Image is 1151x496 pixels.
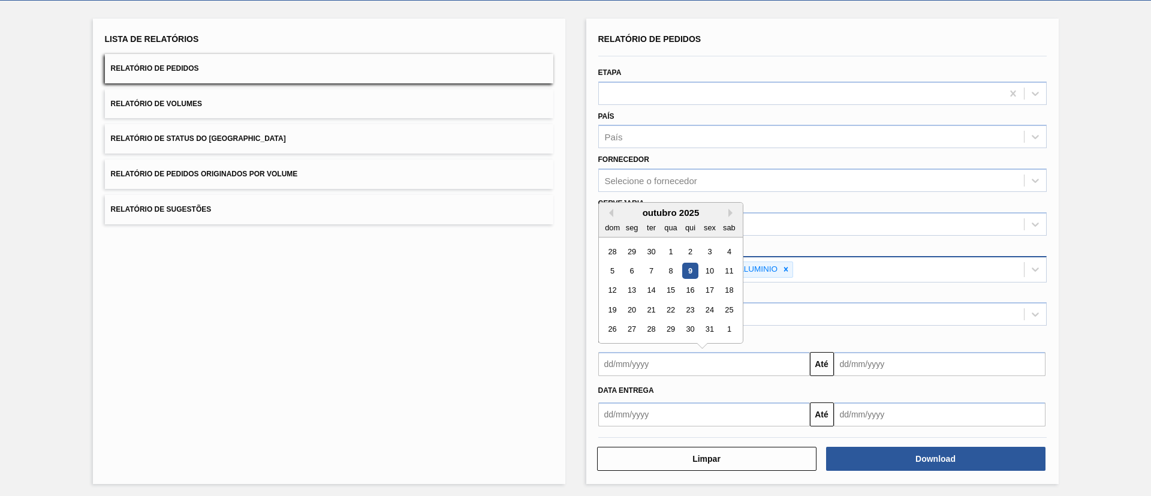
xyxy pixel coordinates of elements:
button: Relatório de Volumes [105,89,553,119]
span: Relatório de Pedidos [598,34,701,44]
div: Choose sexta-feira, 3 de outubro de 2025 [701,244,718,260]
div: Choose quinta-feira, 30 de outubro de 2025 [682,321,698,338]
div: month 2025-10 [602,242,739,339]
div: Choose terça-feira, 30 de setembro de 2025 [643,244,659,260]
button: Previous Month [605,209,613,217]
button: Relatório de Sugestões [105,195,553,224]
div: sex [701,220,718,236]
div: Choose quarta-feira, 22 de outubro de 2025 [662,302,679,318]
div: Choose domingo, 19 de outubro de 2025 [604,302,620,318]
input: dd/mm/yyyy [834,352,1045,376]
div: País [605,132,623,142]
div: Choose segunda-feira, 13 de outubro de 2025 [623,282,640,299]
label: Fornecedor [598,155,649,164]
div: Choose sexta-feira, 10 de outubro de 2025 [701,263,718,279]
div: Choose terça-feira, 14 de outubro de 2025 [643,282,659,299]
span: Relatório de Pedidos Originados por Volume [111,170,298,178]
div: Choose segunda-feira, 20 de outubro de 2025 [623,302,640,318]
span: Relatório de Sugestões [111,205,212,214]
button: Next Month [728,209,737,217]
div: Selecione o fornecedor [605,176,697,186]
span: Relatório de Status do [GEOGRAPHIC_DATA] [111,134,286,143]
div: Choose sábado, 11 de outubro de 2025 [721,263,737,279]
div: Choose sábado, 4 de outubro de 2025 [721,244,737,260]
div: dom [604,220,620,236]
div: Choose quinta-feira, 2 de outubro de 2025 [682,244,698,260]
div: Choose sábado, 25 de outubro de 2025 [721,302,737,318]
div: Choose segunda-feira, 27 de outubro de 2025 [623,321,640,338]
div: Choose domingo, 28 de setembro de 2025 [604,244,620,260]
div: Choose sexta-feira, 24 de outubro de 2025 [701,302,718,318]
div: Choose quarta-feira, 29 de outubro de 2025 [662,321,679,338]
div: Choose quinta-feira, 23 de outubro de 2025 [682,302,698,318]
div: Choose domingo, 5 de outubro de 2025 [604,263,620,279]
div: Choose terça-feira, 7 de outubro de 2025 [643,263,659,279]
div: Choose quarta-feira, 15 de outubro de 2025 [662,282,679,299]
div: Choose quinta-feira, 16 de outubro de 2025 [682,282,698,299]
div: Choose terça-feira, 28 de outubro de 2025 [643,321,659,338]
div: Choose sábado, 18 de outubro de 2025 [721,282,737,299]
div: Choose quarta-feira, 1 de outubro de 2025 [662,244,679,260]
label: Etapa [598,68,622,77]
div: Choose quarta-feira, 8 de outubro de 2025 [662,263,679,279]
div: Choose sexta-feira, 31 de outubro de 2025 [701,321,718,338]
div: Choose domingo, 12 de outubro de 2025 [604,282,620,299]
button: Download [826,447,1045,471]
div: Choose segunda-feira, 29 de setembro de 2025 [623,244,640,260]
div: outubro 2025 [599,208,743,218]
input: dd/mm/yyyy [598,352,810,376]
label: País [598,112,614,121]
button: Até [810,402,834,426]
div: Choose sexta-feira, 17 de outubro de 2025 [701,282,718,299]
div: Choose quinta-feira, 9 de outubro de 2025 [682,263,698,279]
span: Relatório de Pedidos [111,64,199,73]
div: seg [623,220,640,236]
div: qui [682,220,698,236]
input: dd/mm/yyyy [598,402,810,426]
div: Choose segunda-feira, 6 de outubro de 2025 [623,263,640,279]
div: ter [643,220,659,236]
div: sab [721,220,737,236]
span: Lista de Relatórios [105,34,199,44]
button: Relatório de Pedidos Originados por Volume [105,160,553,189]
button: Relatório de Status do [GEOGRAPHIC_DATA] [105,124,553,154]
button: Limpar [597,447,816,471]
div: qua [662,220,679,236]
span: Data Entrega [598,386,654,395]
div: Choose terça-feira, 21 de outubro de 2025 [643,302,659,318]
input: dd/mm/yyyy [834,402,1045,426]
span: Relatório de Volumes [111,100,202,108]
label: Cervejaria [598,199,644,208]
div: Choose domingo, 26 de outubro de 2025 [604,321,620,338]
button: Até [810,352,834,376]
div: Choose sábado, 1 de novembro de 2025 [721,321,737,338]
button: Relatório de Pedidos [105,54,553,83]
